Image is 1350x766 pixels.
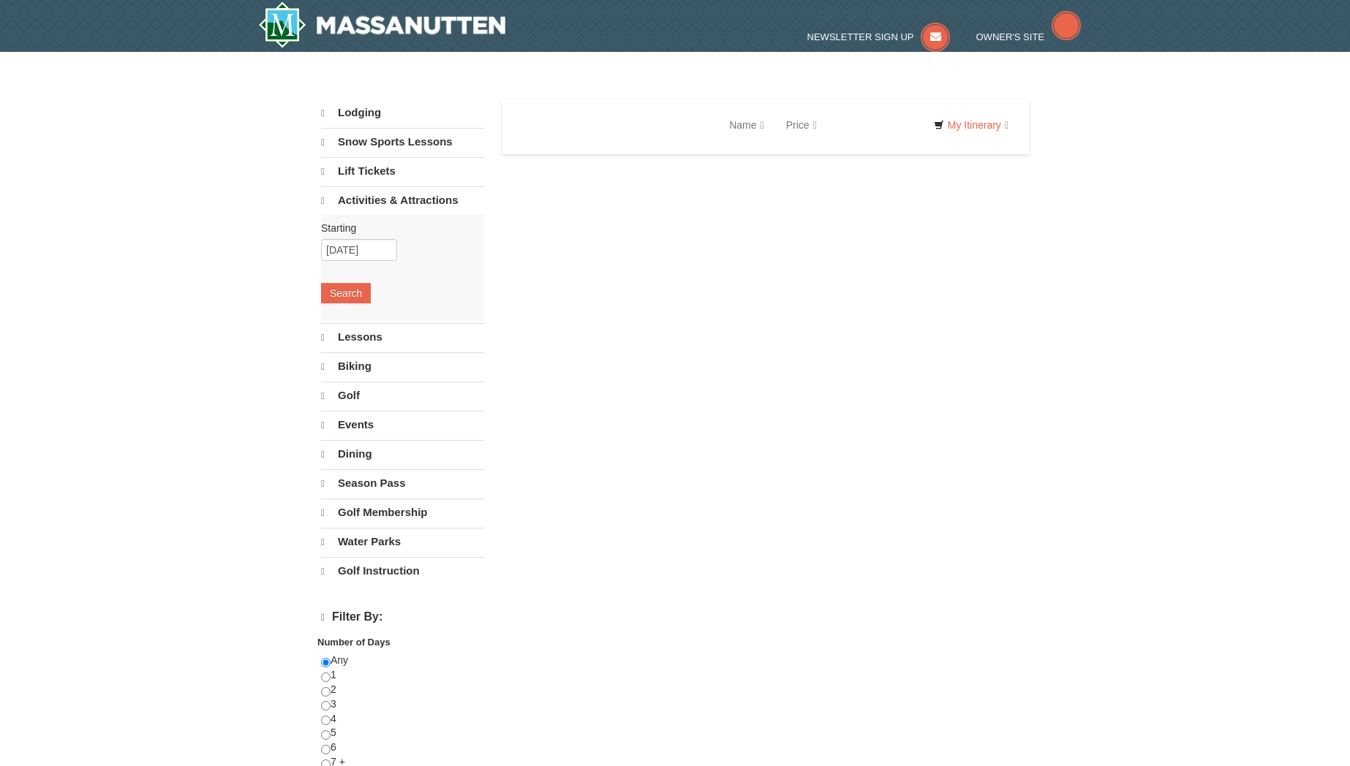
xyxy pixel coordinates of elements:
[321,411,484,439] a: Events
[321,221,473,235] label: Starting
[924,114,1018,136] a: My Itinerary
[321,352,484,380] a: Biking
[321,610,484,624] h4: Filter By:
[321,382,484,409] a: Golf
[321,157,484,185] a: Lift Tickets
[321,128,484,156] a: Snow Sports Lessons
[321,469,484,497] a: Season Pass
[321,557,484,585] a: Golf Instruction
[321,440,484,468] a: Dining
[321,498,484,526] a: Golf Membership
[321,99,484,126] a: Lodging
[807,31,951,42] a: Newsletter Sign Up
[976,31,1082,42] a: Owner's Site
[807,31,914,42] span: Newsletter Sign Up
[258,1,505,48] a: Massanutten Resort
[321,283,371,303] button: Search
[718,110,774,140] a: Name
[321,186,484,214] a: Activities & Attractions
[258,1,505,48] img: Massanutten Resort Logo
[976,31,1045,42] span: Owner's Site
[317,637,391,648] strong: Number of Days
[321,528,484,555] a: Water Parks
[775,110,828,140] a: Price
[321,323,484,351] a: Lessons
